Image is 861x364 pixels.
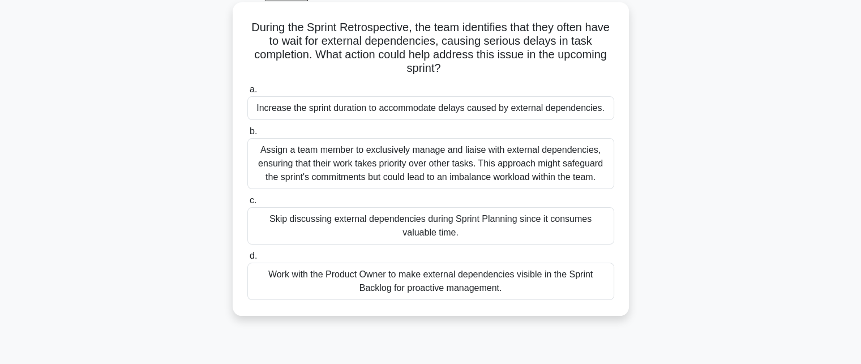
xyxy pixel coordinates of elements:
[250,84,257,94] span: a.
[247,207,614,245] div: Skip discussing external dependencies during Sprint Planning since it consumes valuable time.
[247,138,614,189] div: Assign a team member to exclusively manage and liaise with external dependencies, ensuring that t...
[250,195,256,205] span: c.
[247,96,614,120] div: Increase the sprint duration to accommodate delays caused by external dependencies.
[250,251,257,260] span: d.
[247,263,614,300] div: Work with the Product Owner to make external dependencies visible in the Sprint Backlog for proac...
[246,20,615,76] h5: During the Sprint Retrospective, the team identifies that they often have to wait for external de...
[250,126,257,136] span: b.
